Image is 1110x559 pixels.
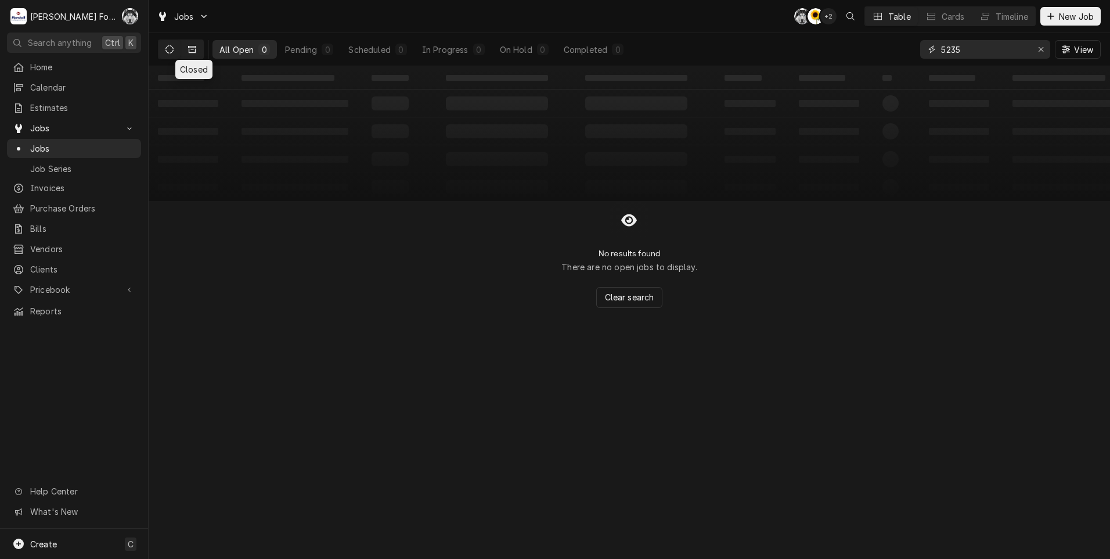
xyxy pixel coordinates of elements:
[30,263,135,275] span: Clients
[152,7,214,26] a: Go to Jobs
[7,33,141,53] button: Search anythingCtrlK
[585,75,687,81] span: ‌
[596,287,663,308] button: Clear search
[564,44,607,56] div: Completed
[7,260,141,279] a: Clients
[942,10,965,23] div: Cards
[30,81,135,94] span: Calendar
[794,8,810,24] div: Chris Murphy (103)'s Avatar
[422,44,468,56] div: In Progress
[7,302,141,321] a: Reports
[372,75,409,81] span: ‌
[261,44,268,56] div: 0
[30,142,135,155] span: Jobs
[7,239,141,259] a: Vendors
[10,8,27,24] div: Marshall Food Equipment Service's Avatar
[794,8,810,24] div: C(
[30,284,118,296] span: Pricebook
[7,502,141,521] a: Go to What's New
[808,8,824,24] div: C(
[30,539,57,549] span: Create
[30,122,118,134] span: Jobs
[1012,75,1105,81] span: ‌
[614,44,621,56] div: 0
[725,75,762,81] span: ‌
[7,482,141,501] a: Go to Help Center
[158,75,204,81] span: ‌
[7,78,141,97] a: Calendar
[808,8,824,24] div: Christine Walker (110)'s Avatar
[30,243,135,255] span: Vendors
[539,44,546,56] div: 0
[599,249,661,259] h2: No results found
[30,102,135,114] span: Estimates
[324,44,331,56] div: 0
[30,163,135,175] span: Job Series
[398,44,405,56] div: 0
[348,44,390,56] div: Scheduled
[30,485,134,497] span: Help Center
[30,223,135,235] span: Bills
[941,40,1028,59] input: Keyword search
[122,8,138,24] div: Chris Murphy (103)'s Avatar
[1072,44,1095,56] span: View
[882,75,892,81] span: ‌
[799,75,845,81] span: ‌
[28,37,92,49] span: Search anything
[7,178,141,198] a: Invoices
[175,60,212,79] div: Closed
[475,44,482,56] div: 0
[285,44,317,56] div: Pending
[929,75,975,81] span: ‌
[30,61,135,73] span: Home
[30,10,116,23] div: [PERSON_NAME] Food Equipment Service
[128,37,134,49] span: K
[7,199,141,218] a: Purchase Orders
[30,305,135,317] span: Reports
[30,202,135,214] span: Purchase Orders
[7,219,141,238] a: Bills
[219,44,254,56] div: All Open
[149,66,1110,201] table: All Open Jobs List Loading
[888,10,911,23] div: Table
[174,10,194,23] span: Jobs
[7,98,141,117] a: Estimates
[1032,40,1050,59] button: Erase input
[242,75,334,81] span: ‌
[500,44,532,56] div: On Hold
[7,139,141,158] a: Jobs
[1057,10,1096,23] span: New Job
[7,58,141,77] a: Home
[7,280,141,299] a: Go to Pricebook
[1040,7,1101,26] button: New Job
[561,261,697,273] p: There are no open jobs to display.
[1055,40,1101,59] button: View
[446,75,548,81] span: ‌
[10,8,27,24] div: M
[30,182,135,194] span: Invoices
[603,291,657,303] span: Clear search
[122,8,138,24] div: C(
[105,37,120,49] span: Ctrl
[7,119,141,138] a: Go to Jobs
[30,506,134,518] span: What's New
[128,538,134,550] span: C
[7,159,141,178] a: Job Series
[996,10,1028,23] div: Timeline
[841,7,860,26] button: Open search
[820,8,837,24] div: + 2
